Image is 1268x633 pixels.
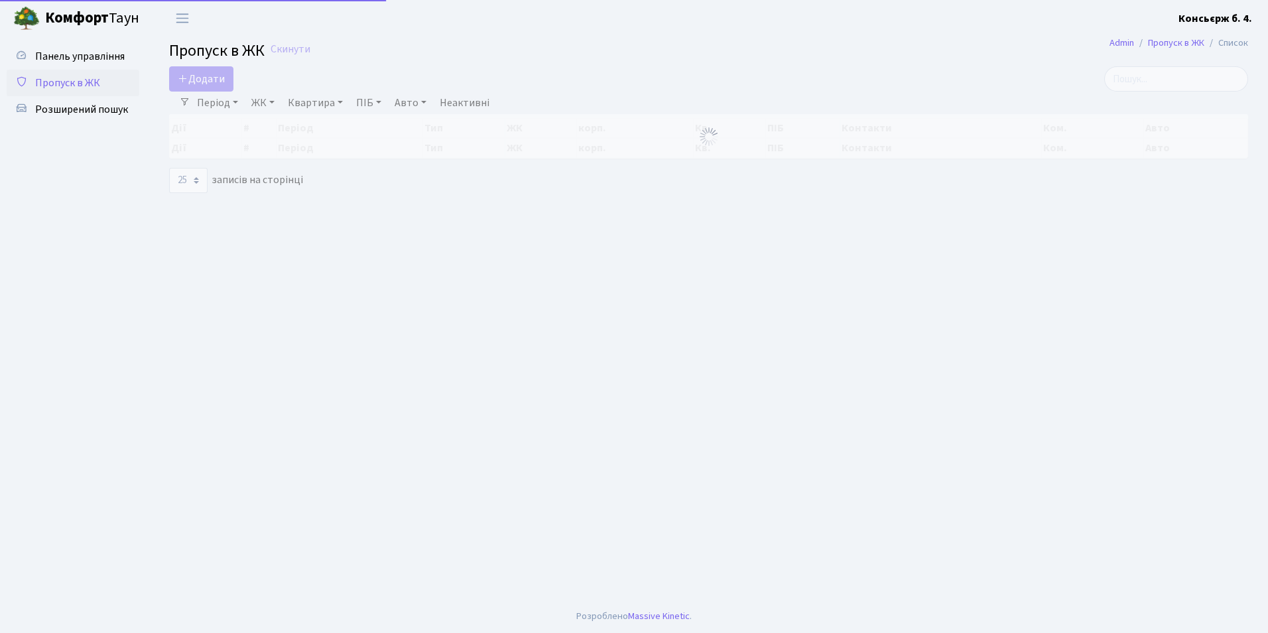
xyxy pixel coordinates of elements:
button: Переключити навігацію [166,7,199,29]
span: Додати [178,72,225,86]
a: Пропуск в ЖК [1148,36,1204,50]
a: Неактивні [434,92,495,114]
b: Комфорт [45,7,109,29]
a: Квартира [283,92,348,114]
input: Пошук... [1104,66,1248,92]
label: записів на сторінці [169,168,303,193]
span: Панель управління [35,49,125,64]
nav: breadcrumb [1090,29,1268,57]
a: ПІБ [351,92,387,114]
div: Розроблено . [576,609,692,624]
a: Панель управління [7,43,139,70]
span: Пропуск в ЖК [35,76,100,90]
a: Період [192,92,243,114]
a: Скинути [271,43,310,56]
b: Консьєрж б. 4. [1178,11,1252,26]
a: Massive Kinetic [628,609,690,623]
li: Список [1204,36,1248,50]
a: Консьєрж б. 4. [1178,11,1252,27]
select: записів на сторінці [169,168,208,193]
a: Пропуск в ЖК [7,70,139,96]
img: Обробка... [698,126,720,147]
img: logo.png [13,5,40,32]
a: Авто [389,92,432,114]
span: Пропуск в ЖК [169,39,265,62]
a: Розширений пошук [7,96,139,123]
a: Додати [169,66,233,92]
span: Таун [45,7,139,30]
span: Розширений пошук [35,102,128,117]
a: Admin [1109,36,1134,50]
a: ЖК [246,92,280,114]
